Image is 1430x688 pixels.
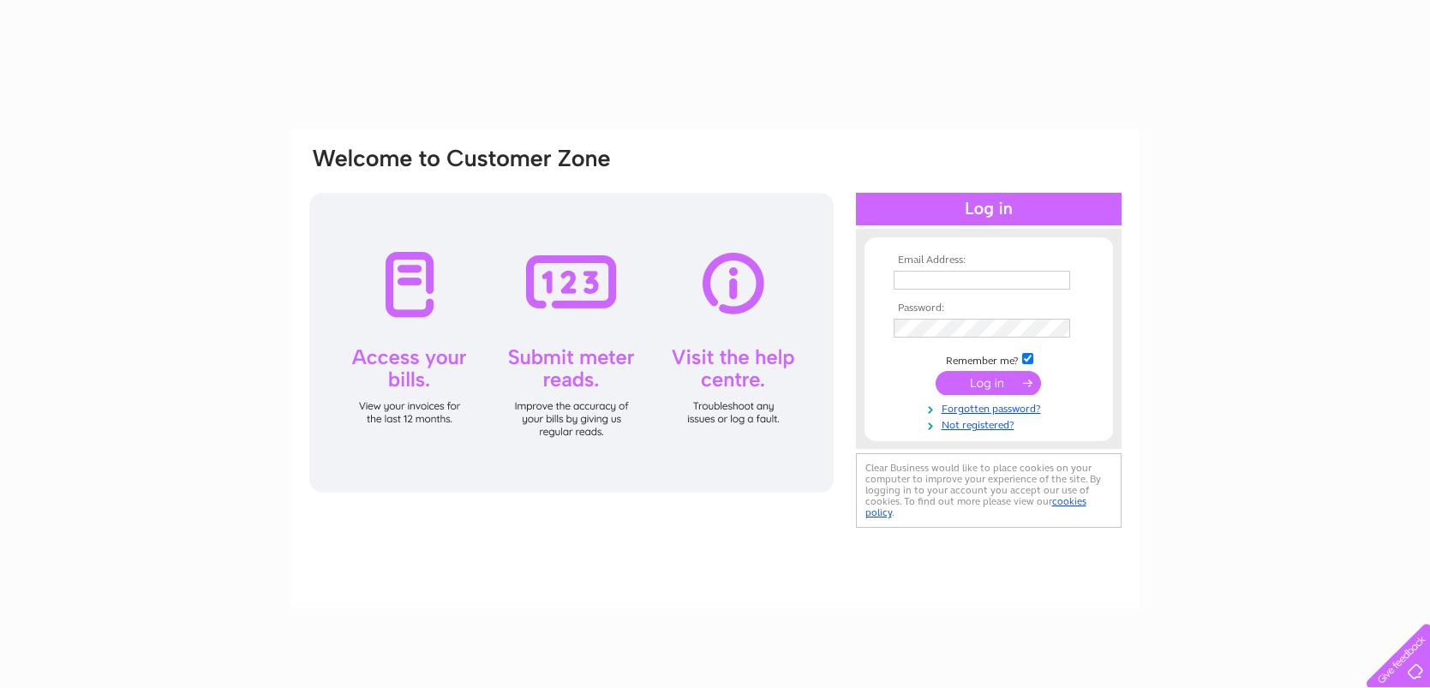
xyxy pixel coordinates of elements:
div: Clear Business would like to place cookies on your computer to improve your experience of the sit... [856,453,1122,528]
a: cookies policy [865,495,1086,518]
a: Not registered? [894,416,1088,432]
input: Submit [936,371,1041,395]
td: Remember me? [889,350,1088,368]
a: Forgotten password? [894,399,1088,416]
th: Password: [889,302,1088,314]
th: Email Address: [889,254,1088,266]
